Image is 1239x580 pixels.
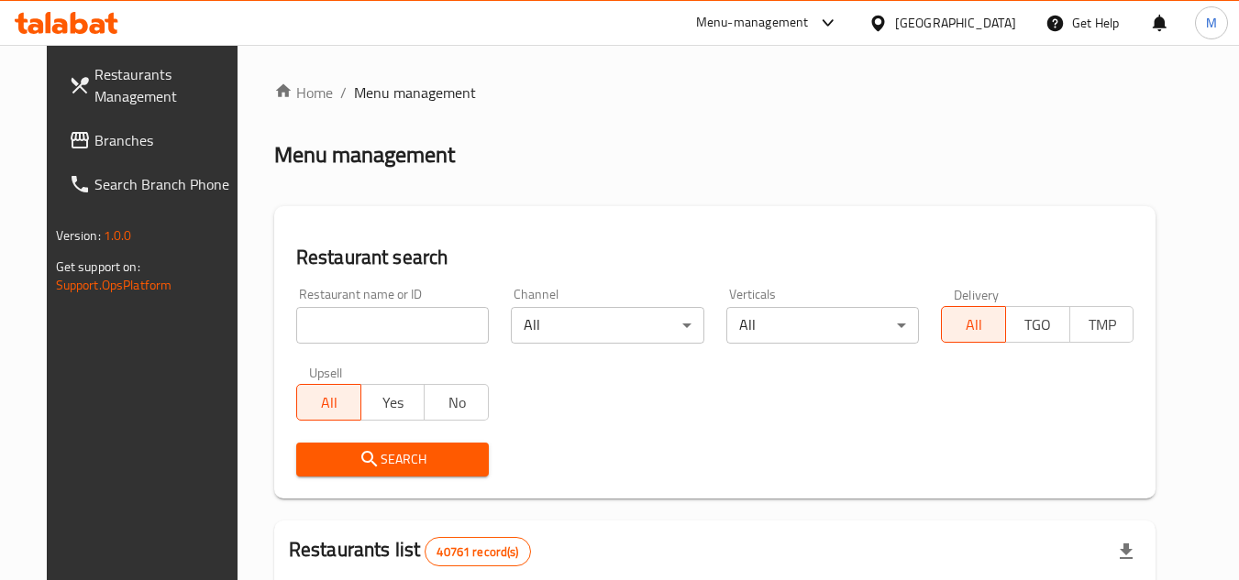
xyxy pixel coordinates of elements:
[432,389,481,416] span: No
[54,162,254,206] a: Search Branch Phone
[54,52,254,118] a: Restaurants Management
[726,307,919,344] div: All
[274,140,455,170] h2: Menu management
[274,82,1156,104] nav: breadcrumb
[360,384,426,421] button: Yes
[94,63,239,107] span: Restaurants Management
[56,224,101,247] span: Version:
[895,13,1016,33] div: [GEOGRAPHIC_DATA]
[54,118,254,162] a: Branches
[56,255,140,279] span: Get support on:
[425,537,530,566] div: Total records count
[289,536,531,566] h2: Restaurants list
[296,244,1134,271] h2: Restaurant search
[511,307,703,344] div: All
[94,129,239,151] span: Branches
[296,307,489,344] input: Search for restaurant name or ID..
[1069,306,1134,343] button: TMP
[1078,312,1127,338] span: TMP
[94,173,239,195] span: Search Branch Phone
[296,443,489,476] button: Search
[696,12,809,34] div: Menu-management
[311,448,474,471] span: Search
[104,224,132,247] span: 1.0.0
[1206,13,1217,33] span: M
[1005,306,1070,343] button: TGO
[309,366,343,378] label: Upsell
[949,312,999,338] span: All
[424,384,489,421] button: No
[426,543,529,561] span: 40761 record(s)
[304,389,354,416] span: All
[1013,312,1063,338] span: TGO
[56,273,172,297] a: Support.OpsPlatform
[369,389,418,416] span: Yes
[941,306,1006,343] button: All
[340,82,347,104] li: /
[296,384,361,421] button: All
[1104,530,1148,574] div: Export file
[354,82,476,104] span: Menu management
[954,288,1000,301] label: Delivery
[274,82,333,104] a: Home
